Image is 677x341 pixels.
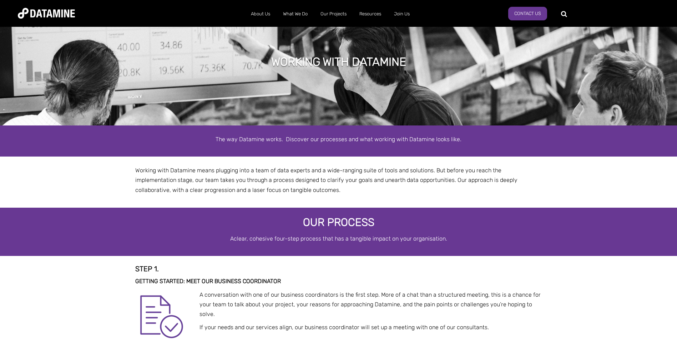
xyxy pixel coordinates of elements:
span: A [230,235,234,242]
img: Banking & Financial [135,198,136,199]
img: Datamine [18,8,75,19]
h1: Working with Datamine [271,54,406,70]
a: Resources [353,5,388,23]
a: Contact Us [508,7,547,20]
strong: Step 1. [135,265,159,273]
span: A conversation with one of our business coordinators is the first step. More of a chat than a str... [199,291,541,317]
a: Join Us [388,5,416,23]
span: clear, cohesive four-step process that has a tangible impact on your organisation. [234,235,447,242]
a: What We Do [277,5,314,23]
span: If your needs and our services align, our business coordinator will set up a meeting with one of ... [199,324,489,331]
span: Our Process [303,216,374,229]
a: About Us [244,5,277,23]
a: Our Projects [314,5,353,23]
span: Getting started: Meet our business coordinator [135,278,281,285]
span: Working with Datamine means plugging into a team of data experts and a wide-ranging suite of tool... [135,167,517,193]
p: The way Datamine works. Discover our processes and what working with Datamine looks like. [135,134,542,144]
